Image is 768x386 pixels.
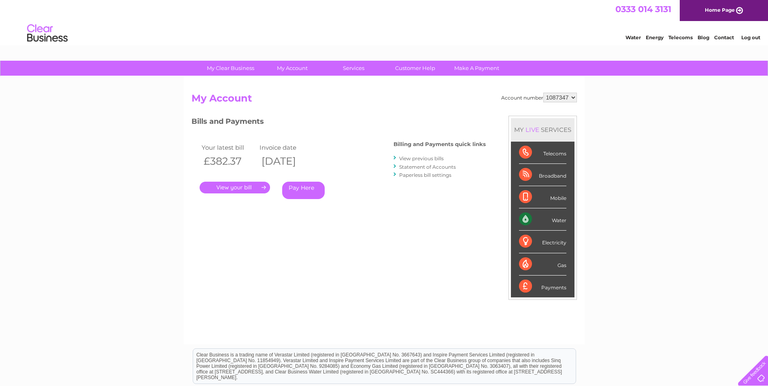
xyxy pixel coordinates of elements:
[714,34,734,40] a: Contact
[197,61,264,76] a: My Clear Business
[320,61,387,76] a: Services
[625,34,641,40] a: Water
[193,4,576,39] div: Clear Business is a trading name of Verastar Limited (registered in [GEOGRAPHIC_DATA] No. 3667643...
[200,153,258,170] th: £382.37
[741,34,760,40] a: Log out
[259,61,325,76] a: My Account
[646,34,664,40] a: Energy
[519,231,566,253] div: Electricity
[519,276,566,297] div: Payments
[257,142,316,153] td: Invoice date
[191,116,486,130] h3: Bills and Payments
[519,253,566,276] div: Gas
[519,142,566,164] div: Telecoms
[615,4,671,14] a: 0333 014 3131
[519,186,566,208] div: Mobile
[519,208,566,231] div: Water
[698,34,709,40] a: Blog
[443,61,510,76] a: Make A Payment
[519,164,566,186] div: Broadband
[27,21,68,46] img: logo.png
[524,126,541,134] div: LIVE
[501,93,577,102] div: Account number
[399,155,444,161] a: View previous bills
[394,141,486,147] h4: Billing and Payments quick links
[668,34,693,40] a: Telecoms
[200,142,258,153] td: Your latest bill
[282,182,325,199] a: Pay Here
[511,118,574,141] div: MY SERVICES
[399,164,456,170] a: Statement of Accounts
[191,93,577,108] h2: My Account
[399,172,451,178] a: Paperless bill settings
[382,61,449,76] a: Customer Help
[200,182,270,193] a: .
[257,153,316,170] th: [DATE]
